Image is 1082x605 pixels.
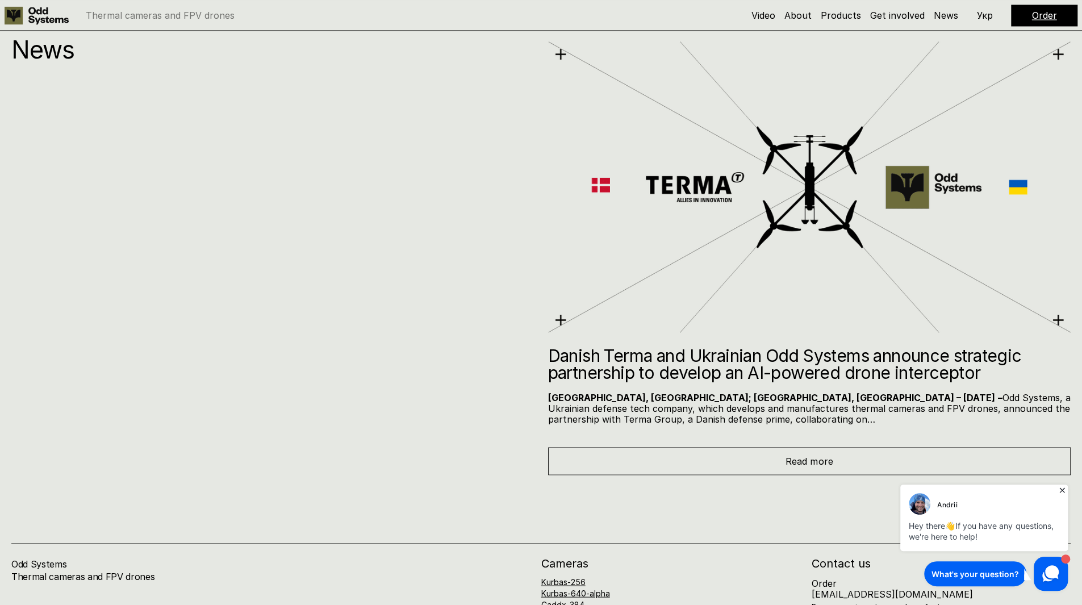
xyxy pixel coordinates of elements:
[934,10,958,21] a: News
[1032,10,1057,21] a: Order
[897,481,1071,594] iframe: HelpCrunch
[548,39,1071,475] a: Danish Terma and Ukrainian Odd Systems announce strategic partnership to develop an AI-powered dr...
[86,11,235,20] p: Thermal cameras and FPV drones
[548,347,1071,381] h2: Danish Terma and Ukrainian Odd Systems announce strategic partnership to develop an AI-powered dr...
[11,557,269,595] h4: Odd Systems Thermal cameras and FPV drones
[541,557,800,569] h2: Cameras
[821,10,861,21] a: Products
[11,39,534,61] p: News
[548,391,995,403] strong: [GEOGRAPHIC_DATA], [GEOGRAPHIC_DATA]; [GEOGRAPHIC_DATA], [GEOGRAPHIC_DATA] – [DATE]
[998,391,1002,403] strong: –
[786,455,833,466] span: Read more
[870,10,925,21] a: Get involved
[751,10,775,21] a: Video
[541,588,610,598] a: Kurbas-640-alpha
[541,577,586,586] a: Kurbas-256
[548,392,1071,425] p: Odd Systems, a Ukrainian defense tech company, which develops and manufactures thermal cameras an...
[977,11,993,20] p: Укр
[812,557,1071,569] h2: Contact us
[812,578,973,599] p: Order [EMAIL_ADDRESS][DOMAIN_NAME]
[784,10,812,21] a: About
